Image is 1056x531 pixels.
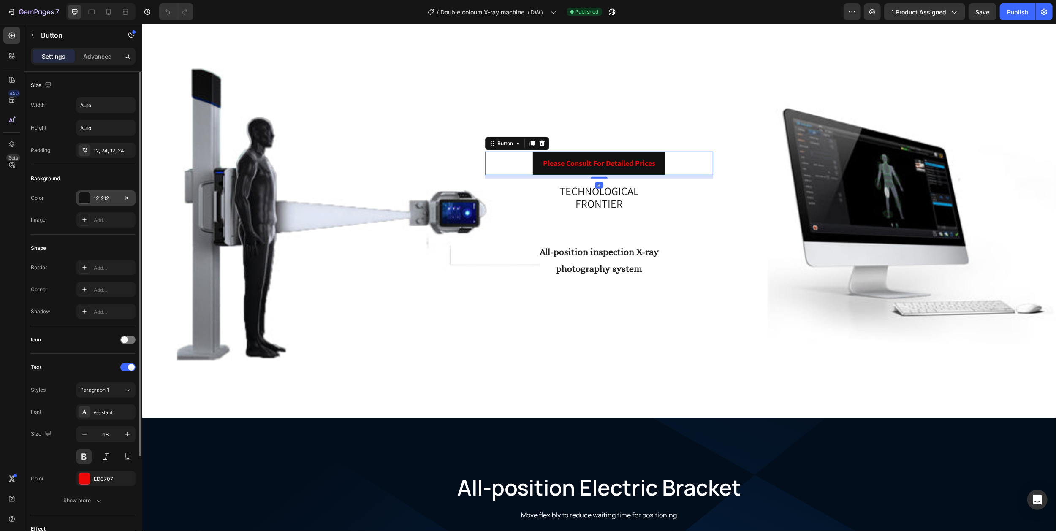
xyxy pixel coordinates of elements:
[331,486,583,496] p: Move flexibly to reduce waiting time for positioning
[94,264,133,272] div: Add...
[64,496,103,505] div: Show more
[1027,490,1048,510] div: Open Intercom Messenger
[1007,8,1028,16] div: Publish
[397,223,516,233] span: All-position inspection X-ray
[42,52,65,61] p: Settings
[31,408,41,416] div: Font
[142,24,1056,531] iframe: Design area
[94,217,133,224] div: Add...
[31,363,41,371] div: Text
[31,428,53,440] div: Size
[94,475,133,483] div: ED0707
[31,386,46,394] div: Styles
[31,175,60,182] div: Background
[55,7,59,17] p: 7
[94,147,133,154] div: 12, 24, 12, 24
[8,90,20,97] div: 450
[401,133,513,146] p: Please consult for detailed prices
[31,308,50,315] div: Shadow
[441,8,547,16] span: Double coloum X-ray machine（DW）
[159,3,193,20] div: Undo/Redo
[31,493,136,508] button: Show more
[6,154,20,161] div: Beta
[83,52,112,61] p: Advanced
[414,240,500,250] span: photography system
[31,194,44,202] div: Color
[31,244,46,252] div: Shape
[417,160,497,174] span: technological
[31,336,41,344] div: Icon
[77,98,135,113] input: Auto
[433,173,480,187] span: frontier
[94,308,133,316] div: Add...
[94,286,133,294] div: Add...
[969,3,996,20] button: Save
[1000,3,1035,20] button: Publish
[31,475,44,482] div: Color
[31,101,45,109] div: Width
[891,8,946,16] span: 1 product assigned
[77,120,135,135] input: Auto
[41,30,113,40] p: Button
[453,158,461,165] div: 8
[31,264,47,271] div: Border
[80,386,109,394] span: Paragraph 1
[391,128,523,152] button: <p>Please consult for detailed prices&nbsp;</p>
[94,195,118,202] div: 121212
[976,8,990,16] span: Save
[31,216,46,224] div: Image
[31,286,48,293] div: Corner
[76,382,136,398] button: Paragraph 1
[309,449,605,479] h2: All-position Electric Bracket
[31,146,50,154] div: Padding
[31,124,46,132] div: Height
[884,3,965,20] button: 1 product assigned
[353,116,372,124] div: Button
[31,80,53,91] div: Size
[3,3,63,20] button: 7
[576,8,599,16] span: Published
[94,409,133,416] div: Assistant
[437,8,439,16] span: /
